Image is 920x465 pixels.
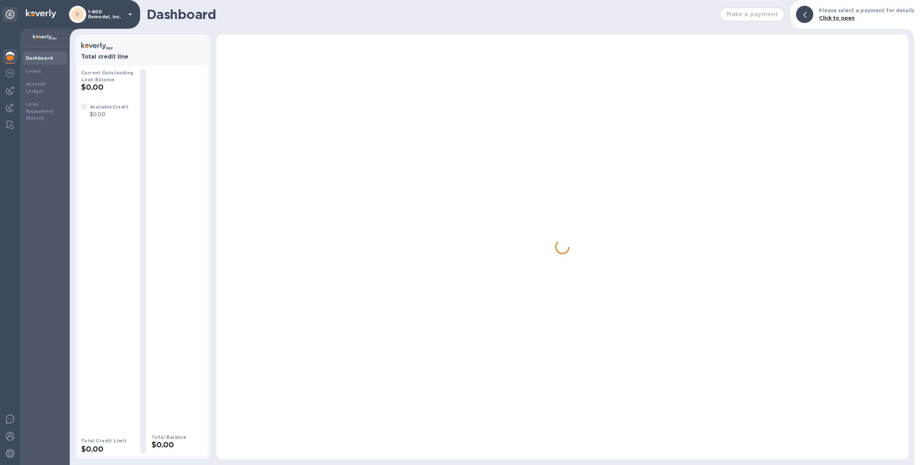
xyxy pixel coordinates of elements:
[26,81,46,94] b: Account Ledger
[81,83,134,92] h2: $0.00
[81,445,134,454] h2: $0.00
[819,15,855,21] b: Click to open
[819,8,914,13] b: Please select a payment for details
[90,111,128,118] p: $0.00
[26,101,54,121] b: Loan Repayment History
[90,104,128,110] b: Available Credit
[81,438,126,443] b: Total Credit Limit
[147,7,716,22] h1: Dashboard
[26,55,53,61] b: Dashboard
[81,54,205,60] h3: Total credit line
[26,9,56,18] img: Logo
[152,434,186,440] b: Total Balance
[6,69,14,78] img: Foreign exchange
[152,440,205,449] h2: $0.00
[26,68,41,74] b: Loans
[81,70,134,82] b: Current Outstanding Loan Balance
[76,11,79,17] b: 1I
[3,7,17,22] div: Unpin categories
[88,9,124,19] p: 1-800 Remodel, Inc.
